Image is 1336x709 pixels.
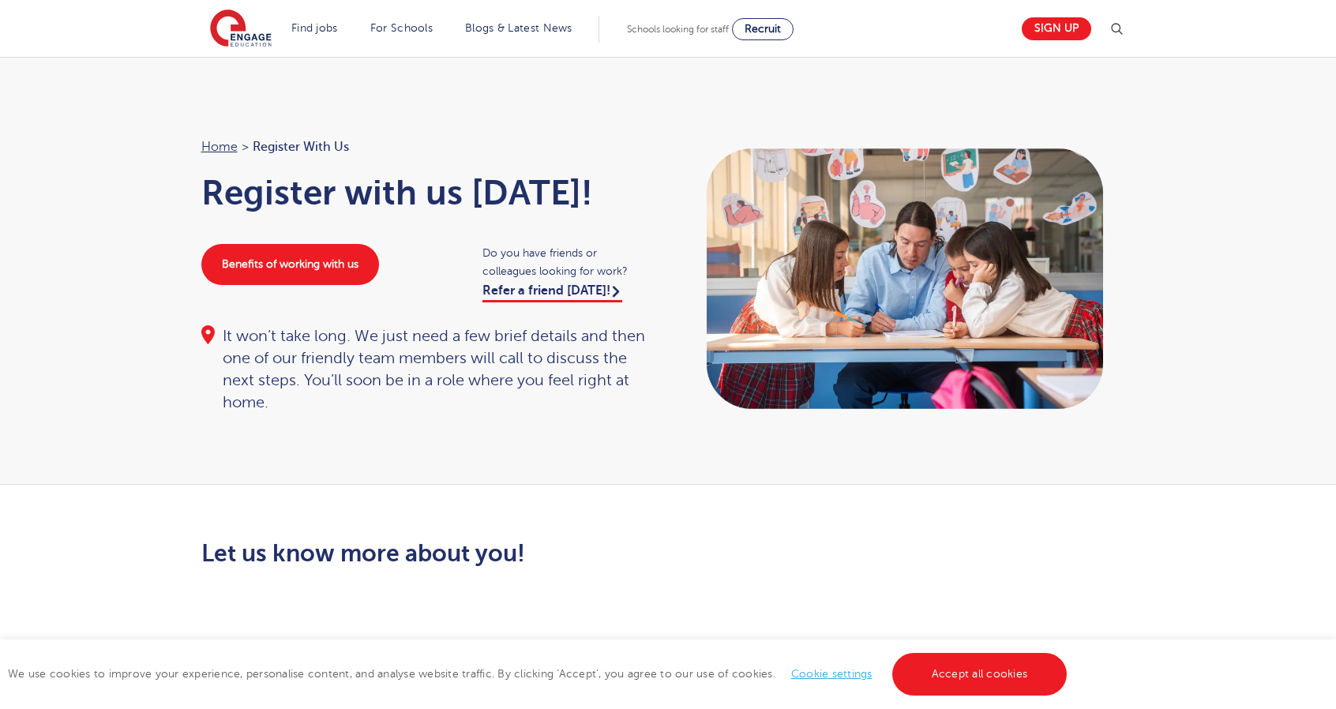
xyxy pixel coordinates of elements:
[210,9,272,49] img: Engage Education
[201,140,238,154] a: Home
[892,653,1068,696] a: Accept all cookies
[201,173,653,212] h1: Register with us [DATE]!
[732,18,794,40] a: Recruit
[627,24,729,35] span: Schools looking for staff
[201,244,379,285] a: Benefits of working with us
[482,283,622,302] a: Refer a friend [DATE]!
[465,22,572,34] a: Blogs & Latest News
[242,140,249,154] span: >
[1022,17,1091,40] a: Sign up
[745,23,781,35] span: Recruit
[291,22,338,34] a: Find jobs
[201,137,653,157] nav: breadcrumb
[791,668,873,680] a: Cookie settings
[201,325,653,414] div: It won’t take long. We just need a few brief details and then one of our friendly team members wi...
[482,244,652,280] span: Do you have friends or colleagues looking for work?
[253,137,349,157] span: Register with us
[370,22,433,34] a: For Schools
[201,540,816,567] h2: Let us know more about you!
[8,668,1071,680] span: We use cookies to improve your experience, personalise content, and analyse website traffic. By c...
